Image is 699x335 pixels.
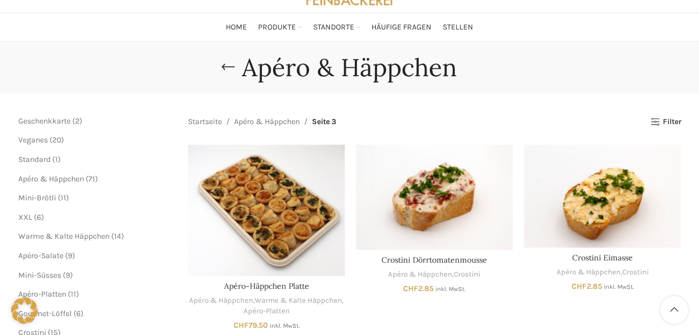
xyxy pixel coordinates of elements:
span: 2 [75,116,80,126]
a: Apéro & Häppchen [556,267,620,278]
span: 14 [114,231,121,241]
span: 9 [68,251,72,260]
span: Home [226,22,247,33]
a: Häufige Fragen [371,16,432,38]
a: Apéro-Häppchen Platte [224,281,309,291]
a: Stellen [443,16,473,38]
span: CHF [403,284,418,293]
a: XXL [18,213,32,222]
span: Seite 3 [312,116,336,128]
a: Standorte [313,16,360,38]
div: , [356,269,513,280]
a: Mini-Brötli [18,193,56,203]
h1: Apéro & Häppchen [242,53,457,82]
a: Crostini Eimasse [572,253,633,263]
bdi: 2.85 [403,284,434,293]
a: Scroll to top button [660,296,688,324]
bdi: 79.50 [234,321,268,330]
span: Produkte [258,22,296,33]
a: Crostini Dörrtomatenmousse [356,145,513,249]
a: Warme & Kalte Häppchen [255,295,342,306]
a: Apéro-Häppchen Platte [188,145,345,276]
div: Main navigation [13,16,687,38]
a: Crostini Eimasse [524,145,681,247]
span: 11 [71,289,76,299]
a: Mini-Süsses [18,270,61,280]
span: CHF [234,321,249,330]
a: Crostini Dörrtomatenmousse [381,255,487,265]
span: Standorte [313,22,354,33]
span: 9 [66,270,70,280]
a: Veganes [18,135,48,145]
a: Startseite [188,116,222,128]
a: Crostini [622,267,648,278]
span: 11 [61,193,66,203]
a: Filter [650,117,681,127]
a: Apéro-Platten [244,306,290,317]
span: Häufige Fragen [371,22,432,33]
a: Apéro & Häppchen [388,269,452,280]
small: inkl. MwSt. [270,322,300,329]
a: Standard [18,155,51,164]
a: Apéro & Häppchen [234,116,300,128]
span: 71 [88,174,95,184]
small: inkl. MwSt. [435,285,465,293]
div: , [524,267,681,278]
span: 20 [52,135,61,145]
nav: Breadcrumb [188,116,336,128]
a: Produkte [258,16,302,38]
span: CHF [571,282,586,291]
small: inkl. MwSt. [603,283,633,290]
div: , , [188,295,345,316]
span: 1 [55,155,58,164]
span: 6 [76,309,81,318]
span: 6 [37,213,41,222]
a: Warme & Kalte Häppchen [18,231,110,241]
a: Go back [214,56,242,78]
a: Geschenkkarte [18,116,71,126]
span: Stellen [443,22,473,33]
a: Crostini [454,269,480,280]
a: Apéro & Häppchen [189,295,253,306]
a: Home [226,16,247,38]
a: Apéro & Häppchen [18,174,84,184]
bdi: 2.85 [571,282,602,291]
a: Apéro-Salate [18,251,63,260]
